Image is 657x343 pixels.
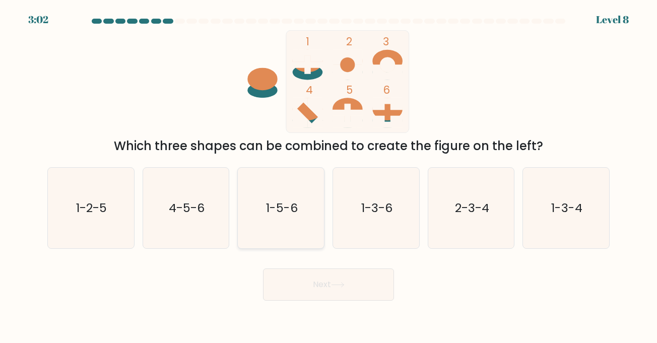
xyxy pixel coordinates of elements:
tspan: 6 [383,83,390,97]
div: Level 8 [596,12,629,27]
tspan: 3 [383,34,389,49]
text: 1-2-5 [76,199,107,216]
tspan: 2 [346,34,352,49]
text: 1-3-6 [361,199,392,216]
text: 2-3-4 [455,199,489,216]
text: 4-5-6 [169,199,205,216]
button: Next [263,268,394,301]
div: 3:02 [28,12,48,27]
text: 1-5-6 [266,199,298,216]
tspan: 5 [346,83,353,97]
tspan: 1 [306,34,310,49]
text: 1-3-4 [551,199,582,216]
tspan: 4 [306,83,313,97]
div: Which three shapes can be combined to create the figure on the left? [53,137,604,155]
